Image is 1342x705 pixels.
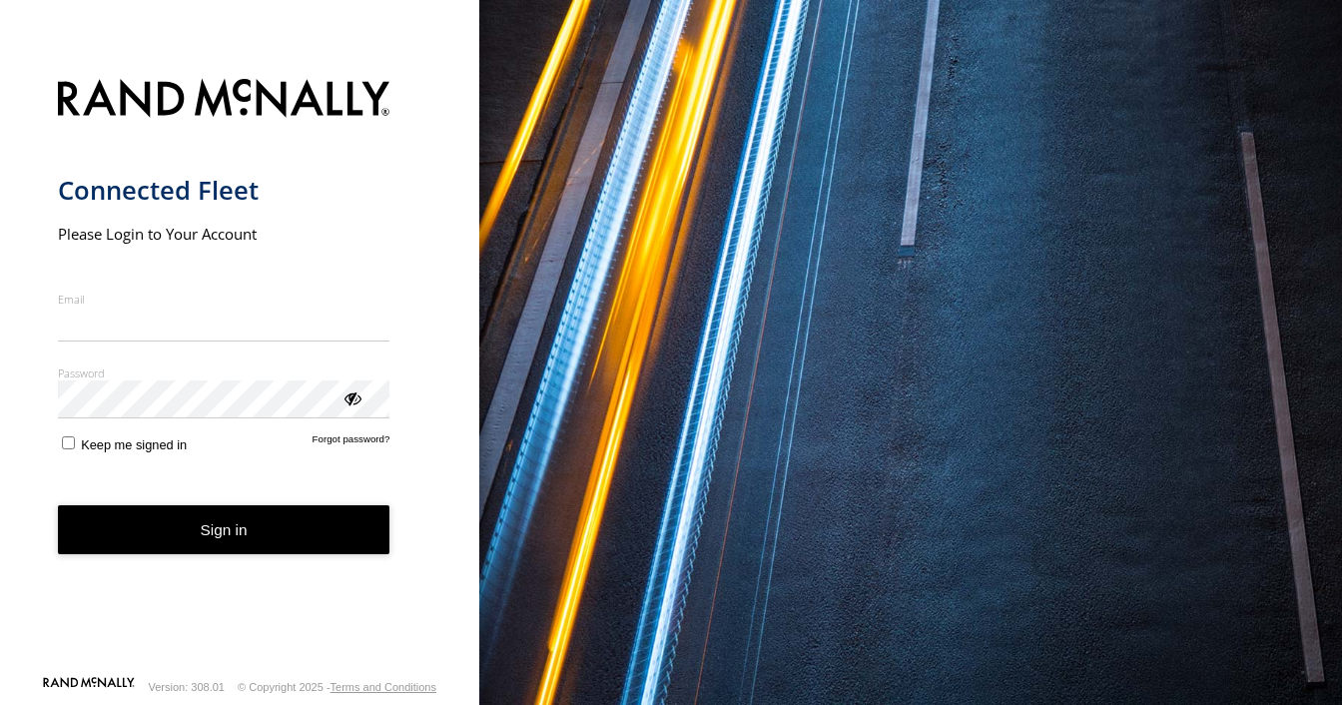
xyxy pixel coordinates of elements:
a: Visit our Website [43,677,135,697]
span: Keep me signed in [81,437,187,452]
div: ViewPassword [341,387,361,407]
input: Keep me signed in [62,436,75,449]
label: Email [58,292,390,307]
h2: Please Login to Your Account [58,224,390,244]
img: Rand McNally [58,75,390,126]
a: Terms and Conditions [331,681,436,693]
button: Sign in [58,505,390,554]
form: main [58,67,422,675]
label: Password [58,365,390,380]
div: Version: 308.01 [149,681,225,693]
div: © Copyright 2025 - [238,681,436,693]
h1: Connected Fleet [58,174,390,207]
a: Forgot password? [313,433,390,452]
